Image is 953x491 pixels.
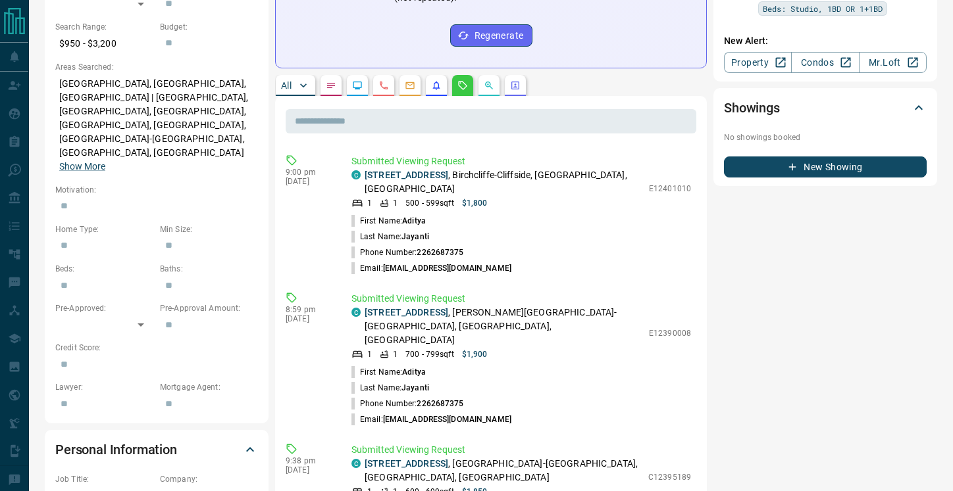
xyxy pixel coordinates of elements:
p: Email: [351,262,511,274]
p: 700 - 799 sqft [405,348,453,360]
p: Baths: [160,263,258,275]
p: [DATE] [286,314,332,323]
span: [EMAIL_ADDRESS][DOMAIN_NAME] [383,415,511,424]
span: Jayanti [401,383,429,392]
p: [DATE] [286,177,332,186]
div: condos.ca [351,308,361,317]
p: , [GEOGRAPHIC_DATA]-[GEOGRAPHIC_DATA], [GEOGRAPHIC_DATA], [GEOGRAPHIC_DATA] [365,457,642,484]
p: Mortgage Agent: [160,381,258,393]
div: condos.ca [351,170,361,179]
p: Search Range: [55,21,153,33]
a: Property [724,52,792,73]
p: No showings booked [724,131,927,143]
p: Last Name: [351,382,429,394]
div: Personal Information [55,434,258,465]
div: Showings [724,92,927,124]
p: 9:38 pm [286,456,332,465]
div: condos.ca [351,459,361,468]
p: 8:59 pm [286,305,332,314]
p: Submitted Viewing Request [351,443,691,457]
a: Mr.Loft [859,52,927,73]
p: Company: [160,473,258,485]
p: E12401010 [649,183,691,195]
p: Last Name: [351,231,429,243]
svg: Listing Alerts [431,80,442,91]
p: Submitted Viewing Request [351,154,691,168]
p: 1 [367,197,372,209]
p: Credit Score: [55,342,258,354]
p: , [PERSON_NAME][GEOGRAPHIC_DATA]-[GEOGRAPHIC_DATA], [GEOGRAPHIC_DATA], [GEOGRAPHIC_DATA] [365,306,642,347]
p: 1 [393,348,398,360]
p: E12390008 [649,327,691,339]
p: $950 - $3,200 [55,33,153,55]
p: Submitted Viewing Request [351,292,691,306]
p: Min Size: [160,223,258,235]
svg: Emails [405,80,415,91]
span: [EMAIL_ADDRESS][DOMAIN_NAME] [383,264,511,273]
p: 1 [393,197,398,209]
p: Phone Number: [351,398,464,409]
p: C12395189 [648,471,691,483]
p: First Name: [351,366,426,378]
a: Condos [791,52,859,73]
button: New Showing [724,156,927,177]
p: Phone Number: [351,246,464,258]
span: Aditya [402,367,426,377]
h2: Personal Information [55,439,177,460]
p: 1 [367,348,372,360]
p: , Birchcliffe-Cliffside, [GEOGRAPHIC_DATA], [GEOGRAPHIC_DATA] [365,168,642,196]
svg: Notes [326,80,336,91]
p: Areas Searched: [55,61,258,73]
a: [STREET_ADDRESS] [365,170,448,180]
span: Aditya [402,216,426,225]
p: Budget: [160,21,258,33]
svg: Calls [378,80,389,91]
svg: Agent Actions [510,80,521,91]
span: 2262687375 [417,248,463,257]
svg: Opportunities [484,80,494,91]
p: Pre-Approved: [55,302,153,314]
p: [DATE] [286,465,332,475]
span: Jayanti [401,232,429,241]
p: All [281,81,292,90]
p: 9:00 pm [286,168,332,177]
p: New Alert: [724,34,927,48]
h2: Showings [724,97,780,118]
p: Email: [351,413,511,425]
p: Beds: [55,263,153,275]
span: 2262687375 [417,399,463,408]
p: Job Title: [55,473,153,485]
p: [GEOGRAPHIC_DATA], [GEOGRAPHIC_DATA], [GEOGRAPHIC_DATA] | [GEOGRAPHIC_DATA], [GEOGRAPHIC_DATA], [... [55,73,258,177]
p: Motivation: [55,184,258,196]
span: Beds: Studio, 1BD OR 1+1BD [763,2,883,15]
p: Home Type: [55,223,153,235]
button: Regenerate [450,24,532,47]
a: [STREET_ADDRESS] [365,458,448,469]
svg: Requests [457,80,468,91]
button: Show More [59,160,105,174]
p: Pre-Approval Amount: [160,302,258,314]
p: 500 - 599 sqft [405,197,453,209]
p: Lawyer: [55,381,153,393]
p: $1,900 [462,348,488,360]
svg: Lead Browsing Activity [352,80,363,91]
p: First Name: [351,215,426,227]
a: [STREET_ADDRESS] [365,307,448,317]
p: $1,800 [462,197,488,209]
